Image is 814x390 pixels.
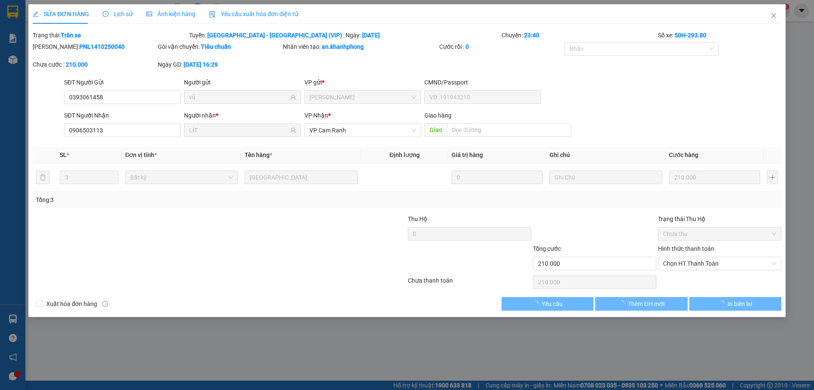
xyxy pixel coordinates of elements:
th: Ghi chú [546,147,666,163]
span: Giá trị hàng [452,152,483,158]
div: Ngày GD: [158,60,281,69]
span: Yêu cầu [542,299,563,309]
div: Tuyến: [188,31,345,40]
div: Người nhận [184,111,301,120]
div: Cước rồi : [439,42,563,51]
input: Ghi Chú [549,171,662,184]
b: 210.000 [66,61,88,68]
b: an.khanhphong [322,43,364,50]
span: Giao [424,123,447,137]
span: VP Cam Ranh [309,124,416,137]
button: Yêu cầu [502,297,594,311]
span: Thêm ĐH mới [628,299,664,309]
span: Phạm Ngũ Lão [309,91,416,104]
b: 50H-293.80 [675,32,706,39]
span: Xuất hóa đơn hàng [43,299,100,309]
b: 293 [PERSON_NAME], PPhạm Ngũ Lão [59,47,105,72]
div: Gói vận chuyển: [158,42,281,51]
div: Chưa thanh toán [407,276,532,291]
input: VD: 191943210 [424,90,541,104]
b: Tiêu chuẩn [201,43,231,50]
div: SĐT Người Nhận [64,111,181,120]
li: VP [PERSON_NAME] [59,36,113,45]
span: user [290,94,296,100]
b: Trên xe [61,32,81,39]
span: Cước hàng [669,152,698,158]
span: In biên lai [728,299,752,309]
span: VP Nhận [304,112,328,119]
input: Tên người nhận [189,126,288,135]
div: Ngày: [345,31,501,40]
b: [DATE] 16:29 [184,61,218,68]
div: Trạng thái: [32,31,188,40]
button: plus [767,171,778,184]
span: Tên hàng [245,152,272,158]
b: PNL1410250040 [79,43,125,50]
span: loading [619,300,628,306]
span: environment [4,56,10,62]
span: user [290,127,296,133]
div: Trạng thái Thu Hộ [658,214,781,224]
span: loading [532,300,542,306]
span: SỬA ĐƠN HÀNG [33,11,89,17]
b: [GEOGRAPHIC_DATA] - [GEOGRAPHIC_DATA] (VIP) [207,32,342,39]
div: Chuyến: [501,31,657,40]
input: Tên người gửi [189,93,288,102]
b: 23:40 [524,32,539,39]
input: 0 [669,171,760,184]
span: Bất kỳ [130,171,233,184]
div: Người gửi [184,78,301,87]
b: [DATE] [362,32,380,39]
li: [PERSON_NAME] [4,4,123,20]
span: Tổng cước [533,245,561,252]
li: VP VP [PERSON_NAME] [4,36,59,55]
button: In biên lai [689,297,781,311]
div: Tổng: 3 [36,195,314,205]
div: [PERSON_NAME]: [33,42,156,51]
button: Close [762,4,786,28]
input: VD: Bàn, Ghế [245,171,357,184]
span: SL [60,152,67,158]
span: info-circle [102,301,108,307]
div: CMND/Passport [424,78,541,87]
span: loading [718,300,728,306]
div: Nhân viên tạo: [283,42,438,51]
span: Định lượng [390,152,420,158]
div: Chưa cước : [33,60,156,69]
span: Ảnh kiện hàng [146,11,195,17]
span: Thu Hộ [408,216,427,222]
input: Dọc đường [447,123,571,137]
span: environment [59,47,64,53]
img: icon [209,11,216,18]
button: delete [36,171,50,184]
label: Hình thức thanh toán [658,245,714,252]
span: clock-circle [103,11,109,17]
span: Lịch sử [103,11,133,17]
span: Đơn vị tính [125,152,157,158]
span: Yêu cầu xuất hóa đơn điện tử [209,11,298,17]
div: Số xe: [657,31,782,40]
button: Thêm ĐH mới [595,297,687,311]
img: logo.jpg [4,4,34,34]
div: SĐT Người Gửi [64,78,181,87]
input: 0 [452,171,543,184]
span: Giao hàng [424,112,452,119]
span: Chưa thu [663,227,776,240]
div: VP gửi [304,78,421,87]
span: Chọn HT Thanh Toán [663,257,776,270]
span: close [770,12,777,19]
span: picture [146,11,152,17]
b: 0 [466,43,469,50]
span: edit [33,11,39,17]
